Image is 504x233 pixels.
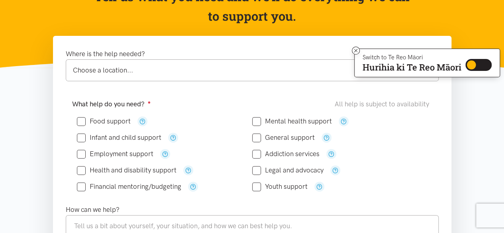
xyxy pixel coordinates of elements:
[252,151,320,157] label: Addiction services
[77,167,176,174] label: Health and disability support
[252,118,332,125] label: Mental health support
[252,183,308,190] label: Youth support
[77,118,131,125] label: Food support
[77,151,153,157] label: Employment support
[252,167,324,174] label: Legal and advocacy
[363,64,461,71] p: Hurihia ki Te Reo Māori
[72,99,151,110] label: What help do you need?
[77,134,161,141] label: Infant and child support
[66,204,120,215] label: How can we help?
[252,134,315,141] label: General support
[363,55,461,60] p: Switch to Te Reo Māori
[335,99,432,110] div: All help is subject to availability
[148,99,151,105] sup: ●
[73,65,430,76] div: Choose a location...
[66,49,145,59] label: Where is the help needed?
[77,183,181,190] label: Financial mentoring/budgeting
